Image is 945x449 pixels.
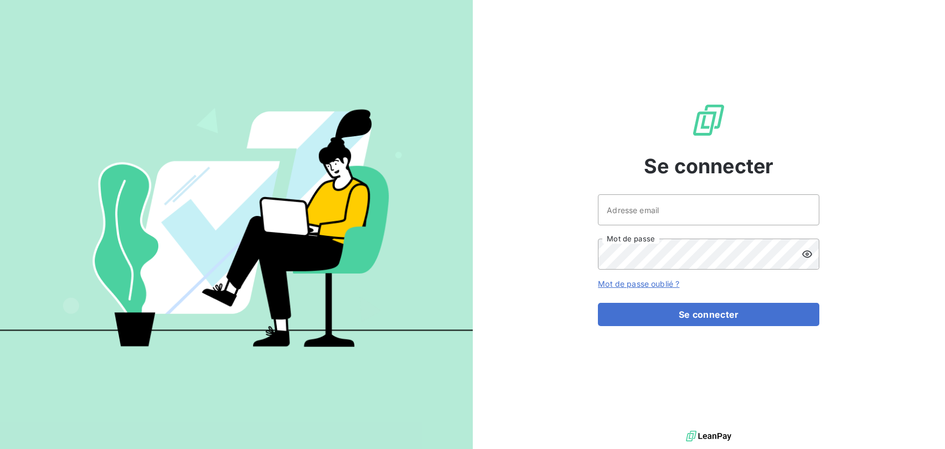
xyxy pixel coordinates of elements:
[686,428,731,445] img: logo
[691,102,726,138] img: Logo LeanPay
[598,279,679,288] a: Mot de passe oublié ?
[598,194,819,225] input: placeholder
[598,303,819,326] button: Se connecter
[644,151,773,181] span: Se connecter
